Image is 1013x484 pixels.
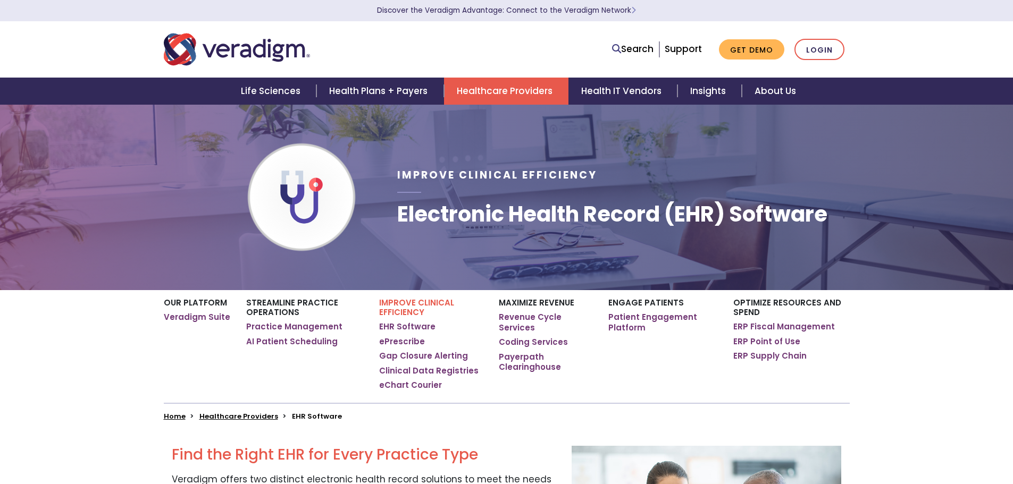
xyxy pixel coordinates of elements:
span: Improve Clinical Efficiency [397,168,597,182]
a: ERP Fiscal Management [733,321,835,332]
span: Learn More [631,5,636,15]
a: Support [665,43,702,55]
a: Revenue Cycle Services [499,312,592,333]
a: Discover the Veradigm Advantage: Connect to the Veradigm NetworkLearn More [377,5,636,15]
a: Health Plans + Payers [316,78,443,105]
a: ERP Point of Use [733,336,800,347]
a: Login [794,39,844,61]
img: Veradigm logo [164,32,310,67]
a: Insights [677,78,742,105]
a: EHR Software [379,321,436,332]
a: Gap Closure Alerting [379,351,468,361]
a: Search [612,42,654,56]
a: Healthcare Providers [199,411,278,421]
a: Clinical Data Registries [379,366,479,376]
a: Life Sciences [228,78,316,105]
a: Payerpath Clearinghouse [499,352,592,372]
a: Get Demo [719,39,784,60]
a: Veradigm Suite [164,312,230,322]
a: ePrescribe [379,336,425,347]
a: Health IT Vendors [568,78,677,105]
a: ERP Supply Chain [733,351,807,361]
h2: Find the Right EHR for Every Practice Type [172,446,556,464]
h1: Electronic Health Record (EHR) Software [397,201,827,227]
a: About Us [742,78,809,105]
a: eChart Courier [379,380,442,390]
a: Healthcare Providers [444,78,568,105]
a: Practice Management [246,321,342,332]
a: Patient Engagement Platform [608,312,717,333]
a: Home [164,411,186,421]
a: Coding Services [499,337,568,347]
a: AI Patient Scheduling [246,336,338,347]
